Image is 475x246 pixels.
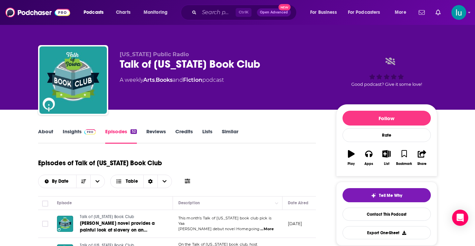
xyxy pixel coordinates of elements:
[5,6,70,19] img: Podchaser - Follow, Share and Rate Podcasts
[143,175,157,188] div: Sort Direction
[451,5,466,20] button: Show profile menu
[417,162,426,166] div: Share
[343,146,360,170] button: Play
[79,7,112,18] button: open menu
[42,221,48,227] span: Toggle select row
[257,8,291,16] button: Open AdvancedNew
[451,5,466,20] span: Logged in as lusodano
[178,216,271,226] span: This month's Talk of [US_STATE] book club pick is Yaa
[80,220,161,234] a: [PERSON_NAME] novel provides a painful look at slavery on an intimate, individual level
[351,82,422,87] span: Good podcast? Give it some love!
[348,8,380,17] span: For Podcasters
[310,8,337,17] span: For Business
[273,199,281,207] button: Column Actions
[38,175,105,188] h2: Choose List sort
[416,7,427,18] a: Show notifications dropdown
[396,162,412,166] div: Bookmark
[130,129,137,134] div: 52
[173,77,183,83] span: and
[80,214,161,220] a: Talk of [US_STATE] Book Club
[80,214,135,219] span: Talk of [US_STATE] Book Club
[175,128,193,144] a: Credits
[364,162,373,166] div: Apps
[343,188,431,202] button: tell me why sparkleTell Me Why
[343,208,431,221] a: Contact This Podcast
[105,128,137,144] a: Episodes52
[39,46,107,114] img: Talk of Iowa Book Club
[63,128,96,144] a: InsightsPodchaser Pro
[90,175,105,188] button: open menu
[57,199,72,207] div: Episode
[288,199,308,207] div: Date Aired
[395,8,406,17] span: More
[156,77,173,83] a: Books
[178,226,260,231] span: [PERSON_NAME] debut novel Homegoing
[390,7,415,18] button: open menu
[348,162,355,166] div: Play
[395,146,413,170] button: Bookmark
[371,193,376,198] img: tell me why sparkle
[378,146,395,170] button: List
[155,77,156,83] span: ,
[288,221,302,226] p: [DATE]
[433,7,443,18] a: Show notifications dropdown
[126,179,138,184] span: Table
[52,179,71,184] span: By Date
[38,128,53,144] a: About
[336,51,437,93] div: Good podcast? Give it some love!
[76,175,90,188] button: Sort Direction
[413,146,431,170] button: Share
[178,199,200,207] div: Description
[379,193,402,198] span: Tell Me Why
[260,226,274,232] span: ...More
[452,210,468,226] div: Open Intercom Messenger
[202,128,212,144] a: Lists
[305,7,345,18] button: open menu
[120,51,189,58] span: [US_STATE] Public Radio
[260,11,288,14] span: Open Advanced
[116,8,130,17] span: Charts
[199,7,236,18] input: Search podcasts, credits, & more...
[360,146,378,170] button: Apps
[112,7,135,18] a: Charts
[344,7,390,18] button: open menu
[343,111,431,126] button: Follow
[143,77,155,83] a: Arts
[120,76,224,84] div: A weekly podcast
[84,8,103,17] span: Podcasts
[222,128,238,144] a: Similar
[144,8,168,17] span: Monitoring
[38,179,77,184] button: open menu
[278,4,291,10] span: New
[110,175,172,188] button: Choose View
[38,159,162,167] h1: Episodes of Talk of [US_STATE] Book Club
[183,77,202,83] a: Fiction
[187,5,303,20] div: Search podcasts, credits, & more...
[84,129,96,135] img: Podchaser Pro
[343,226,431,239] button: Export One-Sheet
[451,5,466,20] img: User Profile
[384,162,389,166] div: List
[146,128,166,144] a: Reviews
[139,7,176,18] button: open menu
[343,128,431,142] div: Rate
[236,8,251,17] span: Ctrl K
[80,220,155,240] span: [PERSON_NAME] novel provides a painful look at slavery on an intimate, individual level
